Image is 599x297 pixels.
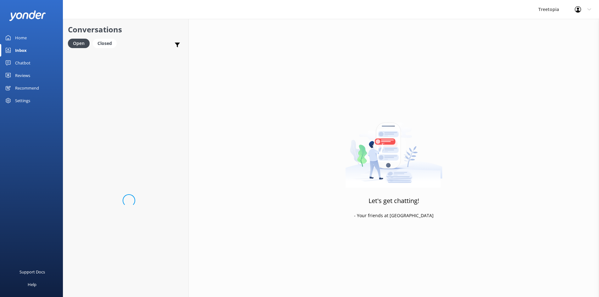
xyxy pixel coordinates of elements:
[9,10,46,21] img: yonder-white-logo.png
[354,212,434,219] p: - Your friends at [GEOGRAPHIC_DATA]
[68,24,184,36] h2: Conversations
[19,266,45,278] div: Support Docs
[345,109,442,188] img: artwork of a man stealing a conversation from at giant smartphone
[15,44,27,57] div: Inbox
[68,40,93,47] a: Open
[369,196,419,206] h3: Let's get chatting!
[15,94,30,107] div: Settings
[93,40,120,47] a: Closed
[15,31,27,44] div: Home
[15,69,30,82] div: Reviews
[68,39,90,48] div: Open
[15,82,39,94] div: Recommend
[15,57,31,69] div: Chatbot
[93,39,117,48] div: Closed
[28,278,36,291] div: Help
